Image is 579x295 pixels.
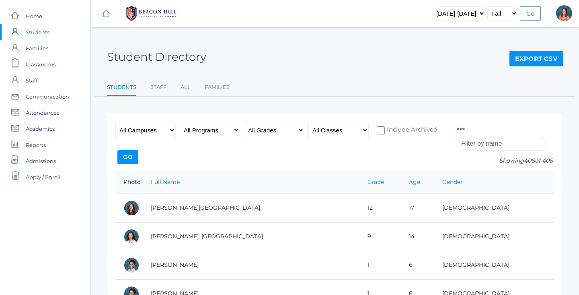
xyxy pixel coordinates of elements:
[150,79,166,95] a: Staff
[524,157,535,164] span: 406
[151,178,180,186] a: Full Name
[434,222,554,251] td: [DEMOGRAPHIC_DATA]
[26,56,55,72] span: Classrooms
[368,178,384,186] a: Grade
[26,40,48,56] span: Families
[143,194,359,222] td: [PERSON_NAME][GEOGRAPHIC_DATA]
[359,251,401,279] td: 1
[457,137,546,151] input: Filter by name
[520,6,541,21] input: Go
[434,251,554,279] td: [DEMOGRAPHIC_DATA]
[409,178,420,186] a: Age
[107,51,206,63] h2: Student Directory
[434,194,554,222] td: [DEMOGRAPHIC_DATA]
[385,125,437,135] span: Include Archived
[143,251,359,279] td: [PERSON_NAME]
[26,24,49,40] span: Students
[121,4,181,24] img: BHCALogos-05-308ed15e86a5a0abce9b8dd61676a3503ac9727e845dece92d48e8588c001991.png
[107,79,136,97] a: Students
[117,150,138,164] input: Go
[26,8,42,24] span: Home
[115,171,143,194] th: Photo
[143,222,359,251] td: [PERSON_NAME], [GEOGRAPHIC_DATA]
[359,222,401,251] td: 9
[26,169,61,185] span: Apply / Enroll
[26,121,55,137] span: Academics
[181,79,191,95] a: All
[401,194,434,222] td: 17
[205,79,230,95] a: Families
[26,89,69,105] span: Communication
[26,137,46,153] span: Reports
[26,105,59,121] span: Attendances
[123,257,140,273] div: Dominic Abrea
[509,51,563,67] a: Export CSV
[359,194,401,222] td: 12
[377,126,385,134] input: Include Archived
[123,200,140,216] div: Charlotte Abdulla
[401,222,434,251] td: 14
[442,178,463,186] a: Gender
[401,251,434,279] td: 6
[123,229,140,245] div: Phoenix Abdulla
[556,5,572,21] div: Jennifer Jenkins
[457,157,554,165] p: Showing of 406
[26,153,56,169] span: Admissions
[26,72,37,89] span: Staff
